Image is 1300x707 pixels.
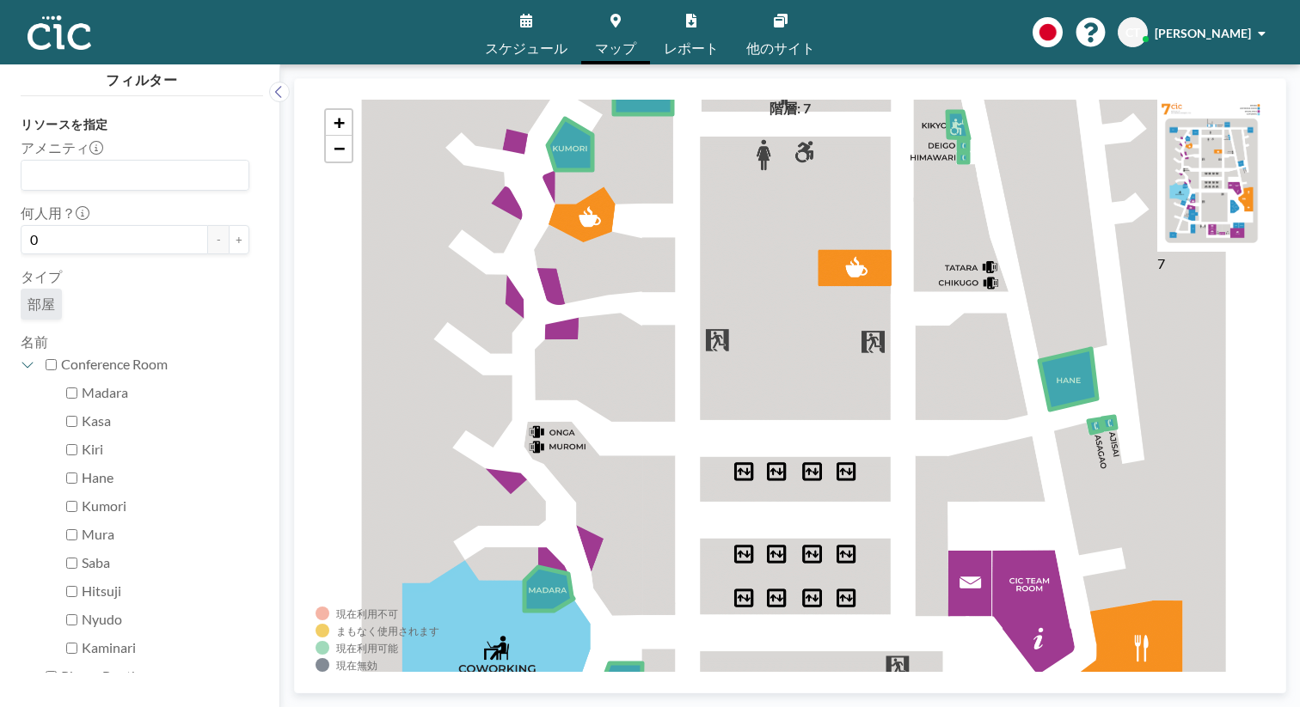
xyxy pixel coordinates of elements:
[82,582,249,600] label: Hitsuji
[82,611,249,628] label: Nyudo
[336,642,398,655] div: 現在利用可能
[1155,26,1251,40] span: [PERSON_NAME]
[770,100,811,117] h4: 階層: 7
[82,639,249,656] label: Kaminari
[326,136,352,162] a: Zoom out
[334,112,345,133] span: +
[82,384,249,401] label: Madara
[334,137,345,159] span: −
[61,667,249,685] label: Phone Booth
[326,110,352,136] a: Zoom in
[21,161,248,190] div: Search for option
[82,441,249,458] label: Kiri
[82,412,249,430] label: Kasa
[1125,25,1140,40] span: CT
[82,554,249,571] label: Saba
[21,268,62,285] label: タイプ
[208,225,229,254] button: -
[595,41,636,55] span: マップ
[336,659,377,672] div: 現在無効
[21,64,263,88] h4: フィルター
[485,41,567,55] span: スケジュール
[336,607,398,620] div: 現在利用不可
[229,225,249,254] button: +
[61,356,249,373] label: Conference Room
[21,333,48,350] label: 名前
[21,204,89,222] label: 何人用？
[21,139,103,156] label: アメニティ
[23,164,239,186] input: Search for option
[664,41,719,55] span: レポート
[21,117,249,132] h3: リソースを指定
[28,15,91,50] img: organization-logo
[1157,100,1265,252] img: e756fe08e05d43b3754d147caf3627ee.png
[746,41,815,55] span: 他のサイト
[336,625,439,637] div: まもなく使用されます
[28,296,55,312] span: 部屋
[82,526,249,543] label: Mura
[1157,255,1165,271] label: 7
[82,469,249,486] label: Hane
[82,497,249,515] label: Kumori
